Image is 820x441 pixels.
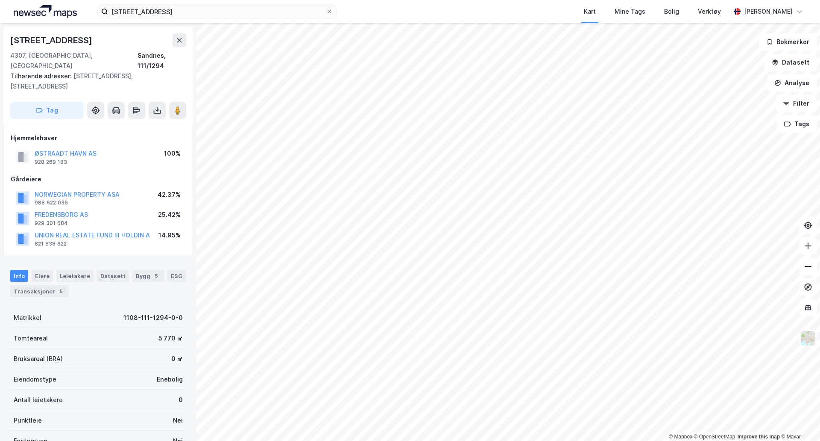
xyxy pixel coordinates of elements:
[171,354,183,364] div: 0 ㎡
[157,374,183,385] div: Enebolig
[35,199,68,206] div: 988 622 036
[10,270,28,282] div: Info
[152,272,161,280] div: 5
[10,71,179,92] div: [STREET_ADDRESS], [STREET_ADDRESS]
[158,210,181,220] div: 25.42%
[123,313,183,323] div: 1108-111-1294-0-0
[10,33,94,47] div: [STREET_ADDRESS]
[10,72,73,80] span: Tilhørende adresser:
[158,189,181,200] div: 42.37%
[615,6,645,17] div: Mine Tags
[14,374,56,385] div: Eiendomstype
[694,434,735,440] a: OpenStreetMap
[744,6,793,17] div: [PERSON_NAME]
[56,270,94,282] div: Leietakere
[57,287,65,296] div: 5
[10,102,84,119] button: Tag
[14,5,77,18] img: logo.a4113a55bc3d86da70a041830d287a7e.svg
[173,415,183,426] div: Nei
[777,115,817,133] button: Tags
[138,50,186,71] div: Sandnes, 111/1294
[179,395,183,405] div: 0
[10,285,69,297] div: Transaksjoner
[800,330,816,346] img: Z
[10,50,138,71] div: 4307, [GEOGRAPHIC_DATA], [GEOGRAPHIC_DATA]
[759,33,817,50] button: Bokmerker
[35,159,67,166] div: 928 269 183
[14,333,48,343] div: Tomteareal
[35,220,68,227] div: 929 301 684
[158,230,181,240] div: 14.95%
[776,95,817,112] button: Filter
[158,333,183,343] div: 5 770 ㎡
[669,434,692,440] a: Mapbox
[584,6,596,17] div: Kart
[32,270,53,282] div: Eiere
[11,133,186,143] div: Hjemmelshaver
[14,313,41,323] div: Matrikkel
[664,6,679,17] div: Bolig
[164,148,181,159] div: 100%
[11,174,186,184] div: Gårdeiere
[738,434,780,440] a: Improve this map
[14,395,63,405] div: Antall leietakere
[767,74,817,92] button: Analyse
[167,270,186,282] div: ESG
[764,54,817,71] button: Datasett
[97,270,129,282] div: Datasett
[777,400,820,441] div: Kontrollprogram for chat
[35,240,67,247] div: 821 838 622
[108,5,326,18] input: Søk på adresse, matrikkel, gårdeiere, leietakere eller personer
[14,415,42,426] div: Punktleie
[132,270,164,282] div: Bygg
[14,354,63,364] div: Bruksareal (BRA)
[698,6,721,17] div: Verktøy
[777,400,820,441] iframe: Chat Widget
